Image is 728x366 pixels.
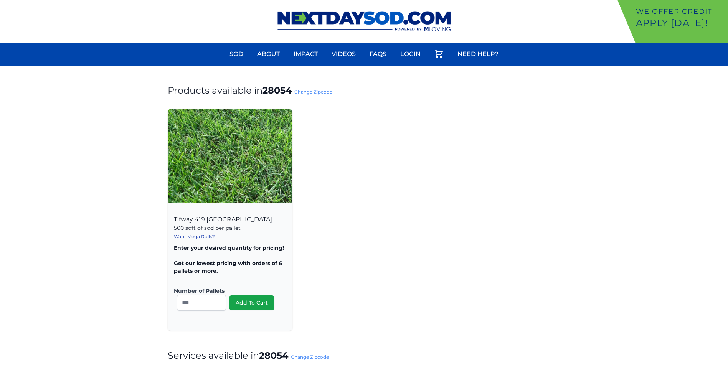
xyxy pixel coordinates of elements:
[262,85,292,96] strong: 28054
[253,45,284,63] a: About
[174,234,215,239] a: Want Mega Rolls?
[289,45,322,63] a: Impact
[636,6,725,17] p: We offer Credit
[225,45,248,63] a: Sod
[168,350,561,362] h1: Services available in
[453,45,503,63] a: Need Help?
[174,287,280,295] label: Number of Pallets
[636,17,725,29] p: Apply [DATE]!
[365,45,391,63] a: FAQs
[174,224,286,232] p: 500 sqft of sod per pallet
[229,295,274,310] button: Add To Cart
[291,354,329,360] a: Change Zipcode
[259,350,289,361] strong: 28054
[294,89,332,95] a: Change Zipcode
[174,244,286,275] p: Enter your desired quantity for pricing! Get our lowest pricing with orders of 6 pallets or more.
[396,45,425,63] a: Login
[168,207,292,331] div: Tifway 419 [GEOGRAPHIC_DATA]
[327,45,360,63] a: Videos
[168,84,561,97] h1: Products available in
[168,109,292,203] img: Tifway 419 Bermuda Product Image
